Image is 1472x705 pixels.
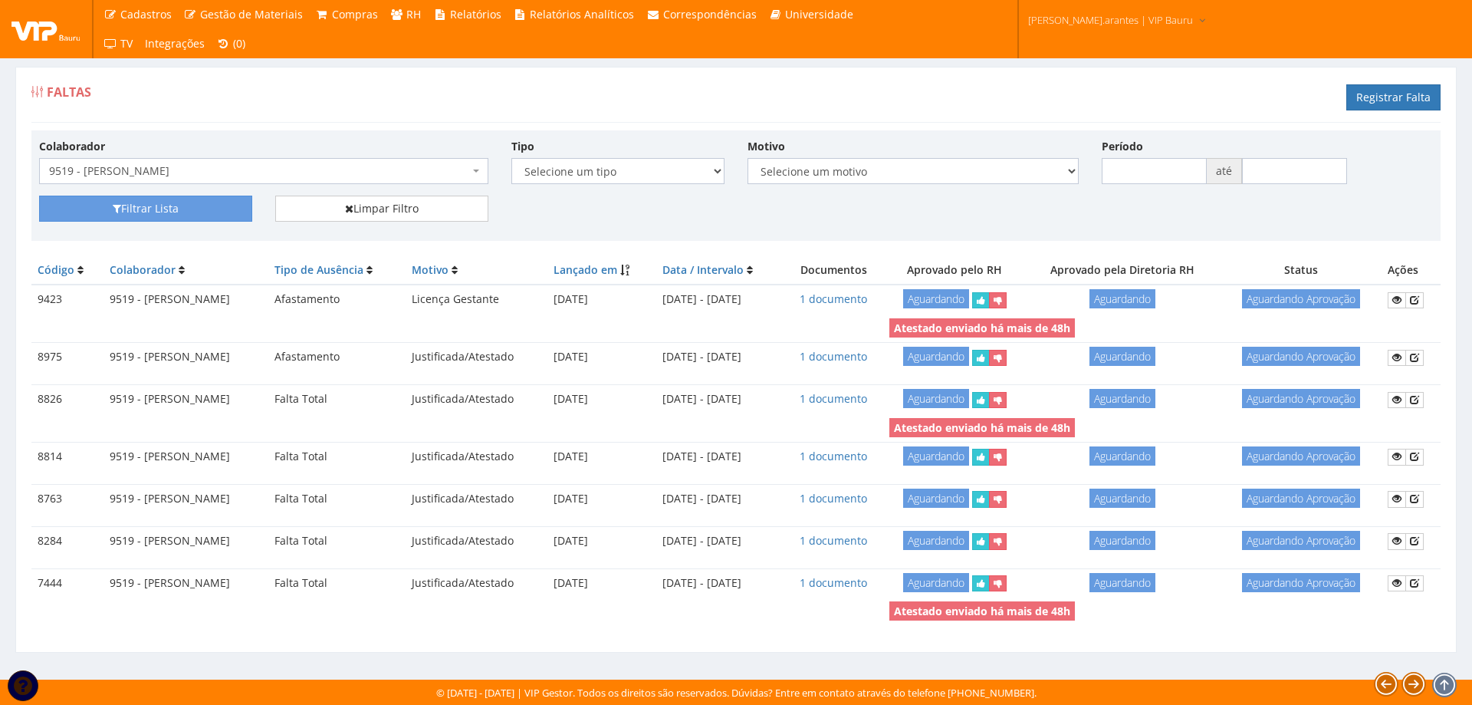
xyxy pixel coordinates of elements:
[800,575,867,590] a: 1 documento
[39,196,252,222] button: Filtrar Lista
[547,285,657,315] td: [DATE]
[406,343,547,372] td: Justificada/Atestado
[656,385,784,414] td: [DATE] - [DATE]
[268,484,406,513] td: Falta Total
[268,526,406,555] td: Falta Total
[656,442,784,471] td: [DATE] - [DATE]
[1207,158,1242,184] span: até
[656,526,784,555] td: [DATE] - [DATE]
[800,449,867,463] a: 1 documento
[903,573,969,592] span: Aguardando
[406,385,547,414] td: Justificada/Atestado
[31,484,103,513] td: 8763
[1382,256,1441,285] th: Ações
[406,442,547,471] td: Justificada/Atestado
[31,385,103,414] td: 8826
[31,526,103,555] td: 8284
[1102,139,1143,154] label: Período
[406,484,547,513] td: Justificada/Atestado
[412,262,449,277] a: Motivo
[103,526,268,555] td: 9519 - [PERSON_NAME]
[139,29,211,58] a: Integrações
[268,343,406,372] td: Afastamento
[656,343,784,372] td: [DATE] - [DATE]
[747,139,785,154] label: Motivo
[1242,446,1360,466] span: Aguardando Aprovação
[436,686,1037,700] div: © [DATE] - [DATE] | VIP Gestor. Todos os direitos são reservados. Dúvidas? Entre em contato atrav...
[903,446,969,466] span: Aguardando
[103,285,268,315] td: 9519 - [PERSON_NAME]
[31,285,103,315] td: 9423
[656,285,784,315] td: [DATE] - [DATE]
[662,262,744,277] a: Data / Intervalo
[903,531,969,550] span: Aguardando
[31,442,103,471] td: 8814
[103,484,268,513] td: 9519 - [PERSON_NAME]
[332,7,378,21] span: Compras
[200,7,303,21] span: Gestão de Materiais
[894,420,1070,435] strong: Atestado enviado há mais de 48h
[800,533,867,548] a: 1 documento
[1089,531,1155,550] span: Aguardando
[103,343,268,372] td: 9519 - [PERSON_NAME]
[800,349,867,364] a: 1 documento
[47,84,91,100] span: Faltas
[1089,573,1155,592] span: Aguardando
[1346,84,1441,110] a: Registrar Falta
[406,285,547,315] td: Licença Gestante
[103,385,268,414] td: 9519 - [PERSON_NAME]
[903,389,969,408] span: Aguardando
[547,568,657,598] td: [DATE]
[1089,489,1155,508] span: Aguardando
[547,484,657,513] td: [DATE]
[1026,256,1220,285] th: Aprovado pela Diretoria RH
[800,391,867,406] a: 1 documento
[275,196,488,222] a: Limpar Filtro
[903,489,969,508] span: Aguardando
[274,262,363,277] a: Tipo de Ausência
[656,568,784,598] td: [DATE] - [DATE]
[11,18,80,41] img: logo
[530,7,634,21] span: Relatórios Analíticos
[1089,289,1155,308] span: Aguardando
[406,568,547,598] td: Justificada/Atestado
[31,343,103,372] td: 8975
[656,484,784,513] td: [DATE] - [DATE]
[547,385,657,414] td: [DATE]
[547,442,657,471] td: [DATE]
[894,604,1070,618] strong: Atestado enviado há mais de 48h
[268,442,406,471] td: Falta Total
[1089,347,1155,366] span: Aguardando
[1242,489,1360,508] span: Aguardando Aprovação
[39,139,105,154] label: Colaborador
[268,385,406,414] td: Falta Total
[97,29,139,58] a: TV
[784,256,883,285] th: Documentos
[1089,389,1155,408] span: Aguardando
[49,163,469,179] span: 9519 - ROSA INES RODRIGUES DA COSTA
[406,7,421,21] span: RH
[268,568,406,598] td: Falta Total
[785,7,853,21] span: Universidade
[1242,347,1360,366] span: Aguardando Aprovação
[211,29,252,58] a: (0)
[1242,389,1360,408] span: Aguardando Aprovação
[1028,12,1193,28] span: [PERSON_NAME].arantes | VIP Bauru
[38,262,74,277] a: Código
[800,491,867,506] a: 1 documento
[120,7,172,21] span: Cadastros
[103,442,268,471] td: 9519 - [PERSON_NAME]
[1242,573,1360,592] span: Aguardando Aprovação
[894,321,1070,335] strong: Atestado enviado há mais de 48h
[547,526,657,555] td: [DATE]
[1242,531,1360,550] span: Aguardando Aprovação
[39,158,488,184] span: 9519 - ROSA INES RODRIGUES DA COSTA
[233,36,245,51] span: (0)
[120,36,133,51] span: TV
[1089,446,1155,466] span: Aguardando
[554,262,617,277] a: Lançado em
[547,343,657,372] td: [DATE]
[31,568,103,598] td: 7444
[663,7,757,21] span: Correspondências
[1220,256,1382,285] th: Status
